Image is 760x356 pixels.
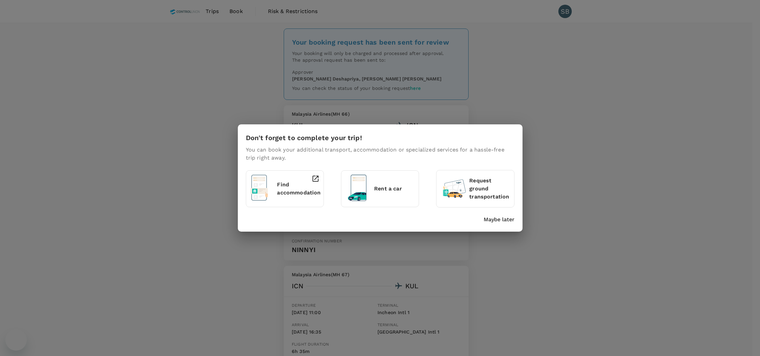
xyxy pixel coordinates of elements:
[246,132,362,143] h6: Don't forget to complete your trip!
[246,146,514,162] p: You can book your additional transport, accommodation or specialized services for a hassle-free t...
[484,216,514,224] button: Maybe later
[374,185,415,193] p: Rent a car
[277,181,321,197] p: Find accommodation
[469,177,510,201] p: Request ground transportation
